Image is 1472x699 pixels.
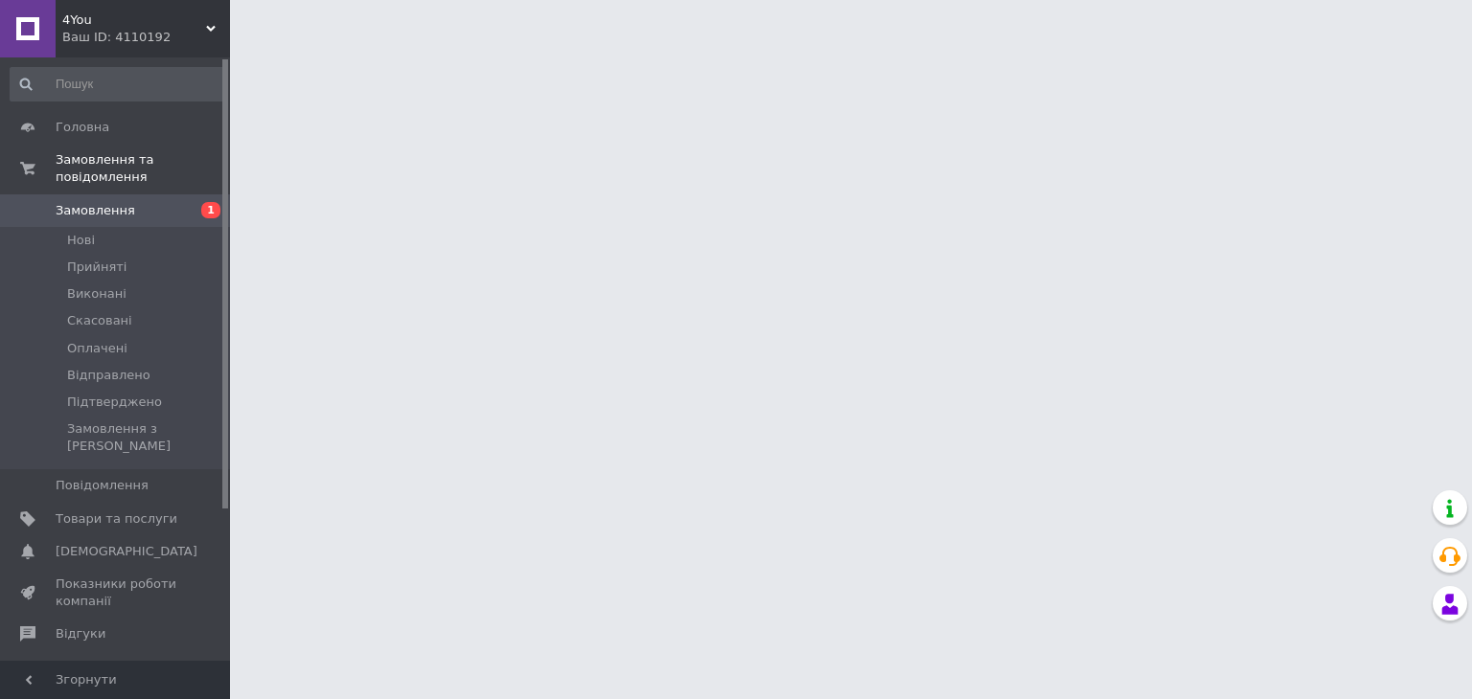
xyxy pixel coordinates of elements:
[56,202,135,219] span: Замовлення
[56,543,197,560] span: [DEMOGRAPHIC_DATA]
[67,259,126,276] span: Прийняті
[56,477,149,494] span: Повідомлення
[67,312,132,329] span: Скасовані
[67,394,162,411] span: Підтверджено
[67,367,150,384] span: Відправлено
[56,119,109,136] span: Головна
[56,625,105,643] span: Відгуки
[56,659,107,676] span: Покупці
[62,11,206,29] span: 4You
[67,340,127,357] span: Оплачені
[10,67,226,101] input: Пошук
[62,29,230,46] div: Ваш ID: 4110192
[67,232,95,249] span: Нові
[201,202,220,218] span: 1
[56,575,177,610] span: Показники роботи компанії
[56,510,177,528] span: Товари та послуги
[67,285,126,303] span: Виконані
[67,420,224,455] span: Замовлення з [PERSON_NAME]
[56,151,230,186] span: Замовлення та повідомлення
